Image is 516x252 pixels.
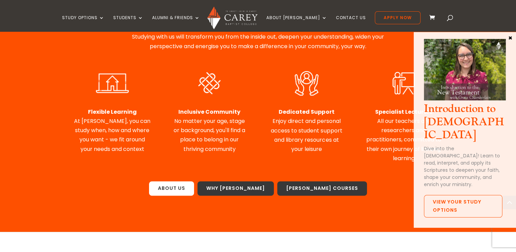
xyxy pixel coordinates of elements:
p: Dive into the [DEMOGRAPHIC_DATA]! Learn to read, interpret, and apply its Scriptures to deepen yo... [424,145,506,188]
a: Study Options [62,15,104,31]
img: Dedicated Support WHITE [285,69,328,97]
strong: Dedicated Support [279,108,334,116]
a: View Your Study Options [424,195,502,218]
a: [PERSON_NAME] Courses [277,181,367,196]
a: Intro to NT [424,95,506,102]
a: Students [113,15,143,31]
div: Page 1 [171,107,248,154]
div: Page 1 [74,107,151,154]
p: For nearly 100 years, [PERSON_NAME][GEOGRAPHIC_DATA] has been inspiring world-changers like you t... [130,14,386,51]
span: At [PERSON_NAME], you can study when, how and where you want - we fit around your needs and context [74,117,150,153]
a: Alumni & Friends [152,15,200,31]
span: No matter your age, stage or background, you'll find a place to belong in our thriving community [174,117,245,153]
a: Contact Us [336,15,366,31]
img: Flexible Learning WHITE [89,69,135,97]
a: About Us [149,181,194,196]
img: Intro to NT [424,39,506,100]
img: Diverse & Inclusive WHITE [186,69,232,97]
strong: Specialist Lecturers [375,108,432,116]
div: Page 1 [365,107,442,163]
img: Carey Baptist College [207,6,257,29]
button: Close [507,34,514,41]
img: Expert Lecturers WHITE [381,69,427,97]
h3: Introduction to [DEMOGRAPHIC_DATA] [424,102,506,145]
a: About [PERSON_NAME] [266,15,327,31]
a: Why [PERSON_NAME] [197,181,274,196]
strong: Flexible Learning [88,108,137,116]
p: Enjoy direct and personal access to student support and library resources at your leisure [268,107,345,154]
a: Apply Now [375,11,421,24]
p: All our teachers are researchers and practitioners, committed to their own journey of lifelong le... [365,107,442,163]
strong: Inclusive Community [178,108,240,116]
